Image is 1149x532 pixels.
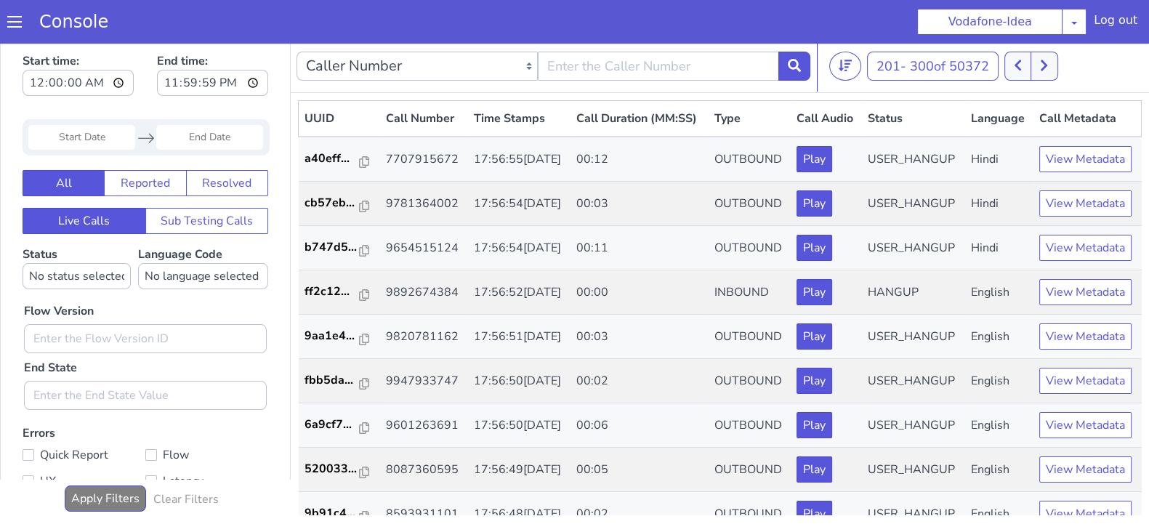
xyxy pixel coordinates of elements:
a: ff2c12... [305,243,374,260]
td: 00:02 [571,452,709,496]
th: UUID [299,61,380,97]
td: 00:02 [571,319,709,363]
th: Language [965,61,1033,97]
label: Flow Version [24,262,94,280]
button: View Metadata [1039,150,1132,177]
td: 00:12 [571,97,709,142]
button: View Metadata [1039,283,1132,310]
span: 300 of 50372 [910,17,989,35]
td: 8087360595 [380,408,468,452]
input: End Date [156,85,263,110]
label: Start time: [23,8,134,60]
button: Play [797,461,832,487]
a: 520033... [305,420,374,438]
label: End State [24,319,77,336]
td: 17:56:50[DATE] [468,319,571,363]
a: 9b91c4... [305,464,374,482]
input: Enter the Flow Version ID [24,284,267,313]
button: View Metadata [1039,372,1132,398]
button: 201- 300of 50372 [867,12,999,41]
button: Play [797,372,832,398]
td: 17:56:50[DATE] [468,363,571,408]
td: USER_HANGUP [862,319,965,363]
td: English [965,363,1033,408]
button: View Metadata [1039,106,1132,132]
th: Status [862,61,965,97]
td: 8593931101 [380,452,468,496]
td: Hindi [965,186,1033,230]
td: USER_HANGUP [862,363,965,408]
a: b747d5... [305,198,374,216]
td: USER_HANGUP [862,142,965,186]
button: Play [797,416,832,443]
td: OUTBOUND [709,142,791,186]
p: a40eff... [305,110,360,127]
label: Status [23,206,131,249]
td: 9781364002 [380,142,468,186]
button: Play [797,239,832,265]
button: Play [797,283,832,310]
td: Hindi [965,97,1033,142]
td: 9892674384 [380,230,468,275]
button: Play [797,328,832,354]
button: Resolved [186,130,268,156]
p: b747d5... [305,198,360,216]
label: UX [23,431,145,451]
td: English [965,319,1033,363]
td: USER_HANGUP [862,408,965,452]
button: Vodafone-Idea [917,9,1063,35]
button: View Metadata [1039,195,1132,221]
th: Type [709,61,791,97]
td: OUTBOUND [709,319,791,363]
button: View Metadata [1039,416,1132,443]
button: View Metadata [1039,328,1132,354]
td: English [965,275,1033,319]
p: fbb5da... [305,331,360,349]
p: 6a9cf7... [305,376,360,393]
div: Log out [1094,12,1137,35]
td: 17:56:51[DATE] [468,275,571,319]
label: End time: [157,8,268,60]
a: fbb5da... [305,331,374,349]
a: 6a9cf7... [305,376,374,393]
td: English [965,230,1033,275]
td: 17:56:49[DATE] [468,408,571,452]
button: View Metadata [1039,461,1132,487]
a: Console [22,12,126,32]
td: Hindi [965,142,1033,186]
button: Play [797,150,832,177]
td: 17:56:55[DATE] [468,97,571,142]
button: Sub Testing Calls [145,168,269,194]
button: View Metadata [1039,239,1132,265]
td: INBOUND [709,230,791,275]
td: 9601263691 [380,363,468,408]
td: OUTBOUND [709,97,791,142]
p: cb57eb... [305,154,360,172]
td: HANGUP [862,230,965,275]
td: 17:56:54[DATE] [468,142,571,186]
select: Language Code [138,223,268,249]
td: 00:03 [571,142,709,186]
td: 17:56:48[DATE] [468,452,571,496]
button: Reported [104,130,186,156]
td: 9947933747 [380,319,468,363]
th: Call Duration (MM:SS) [571,61,709,97]
th: Call Metadata [1033,61,1142,97]
button: Play [797,106,832,132]
td: 17:56:52[DATE] [468,230,571,275]
td: USER_HANGUP [862,275,965,319]
label: Latency [145,431,268,451]
td: 17:56:54[DATE] [468,186,571,230]
input: Start time: [23,30,134,56]
td: USER_HANGUP [862,186,965,230]
td: 00:11 [571,186,709,230]
input: Start Date [28,85,135,110]
td: OUTBOUND [709,408,791,452]
label: Quick Report [23,405,145,425]
td: 00:06 [571,363,709,408]
th: Time Stamps [468,61,571,97]
td: 00:05 [571,408,709,452]
a: 9aa1e4... [305,287,374,305]
input: Enter the Caller Number [538,12,779,41]
td: English [965,452,1033,496]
